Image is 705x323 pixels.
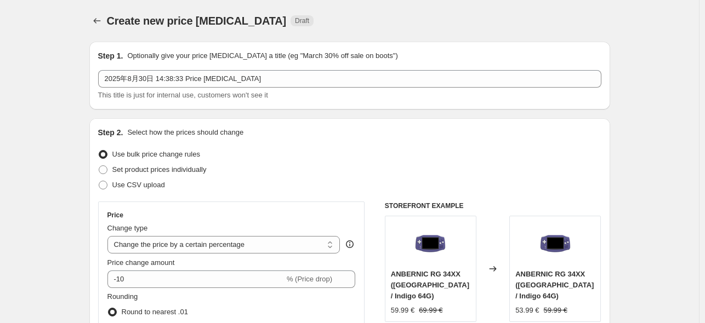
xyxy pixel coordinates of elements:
span: Rounding [107,292,138,301]
input: 30% off holiday sale [98,70,601,88]
strike: 69.99 € [419,305,442,316]
span: Use bulk price change rules [112,150,200,158]
div: 53.99 € [515,305,539,316]
span: ANBERNIC RG 34XX ([GEOGRAPHIC_DATA] / Indigo 64G) [515,270,594,300]
img: RG34XX_536136c4-deaf-4180-9c74-d680502ae5fb_80x.png [408,222,452,266]
span: Set product prices individually [112,165,207,174]
span: % (Price drop) [287,275,332,283]
span: ANBERNIC RG 34XX ([GEOGRAPHIC_DATA] / Indigo 64G) [391,270,469,300]
h6: STOREFRONT EXAMPLE [385,201,601,210]
span: Draft [295,16,309,25]
span: Change type [107,224,148,232]
strike: 59.99 € [544,305,567,316]
span: Round to nearest .01 [122,308,188,316]
p: Optionally give your price [MEDICAL_DATA] a title (eg "March 30% off sale on boots") [127,50,397,61]
span: Use CSV upload [112,181,165,189]
div: help [344,239,355,250]
div: 59.99 € [391,305,414,316]
p: Select how the prices should change [127,127,243,138]
h2: Step 1. [98,50,123,61]
h3: Price [107,211,123,220]
button: Price change jobs [89,13,105,28]
input: -15 [107,270,285,288]
img: RG34XX_536136c4-deaf-4180-9c74-d680502ae5fb_80x.png [533,222,577,266]
span: Create new price [MEDICAL_DATA] [107,15,287,27]
h2: Step 2. [98,127,123,138]
span: Price change amount [107,258,175,267]
span: This title is just for internal use, customers won't see it [98,91,268,99]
